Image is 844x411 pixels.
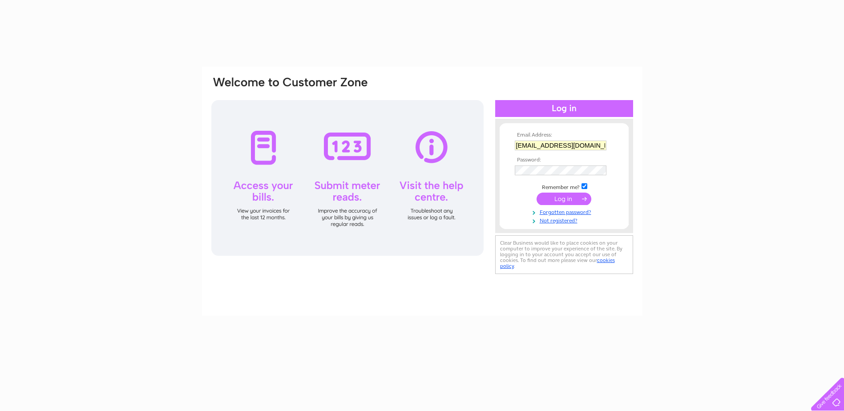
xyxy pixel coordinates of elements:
[495,235,633,274] div: Clear Business would like to place cookies on your computer to improve your experience of the sit...
[515,207,616,216] a: Forgotten password?
[513,182,616,191] td: Remember me?
[515,216,616,224] a: Not registered?
[500,257,615,269] a: cookies policy
[537,193,591,205] input: Submit
[513,157,616,163] th: Password:
[513,132,616,138] th: Email Address:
